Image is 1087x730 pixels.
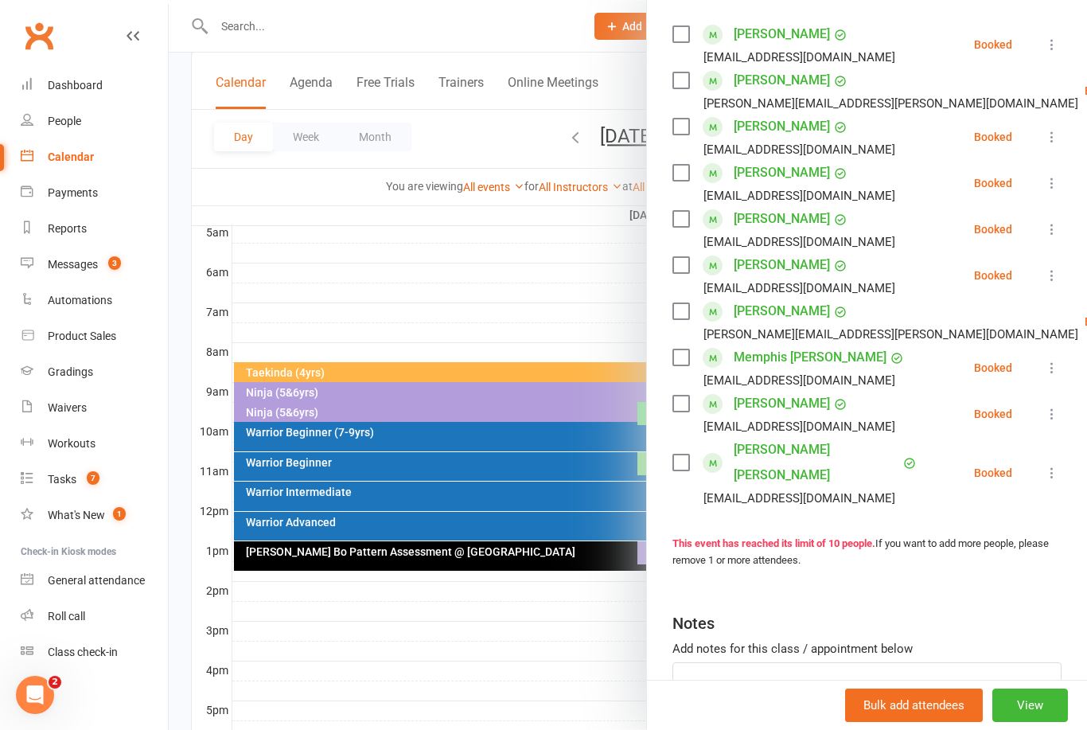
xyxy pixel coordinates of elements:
[734,299,830,324] a: [PERSON_NAME]
[672,536,1062,569] div: If you want to add more people, please remove 1 or more attendees.
[703,232,895,252] div: [EMAIL_ADDRESS][DOMAIN_NAME]
[21,318,168,354] a: Product Sales
[734,114,830,139] a: [PERSON_NAME]
[21,247,168,283] a: Messages 3
[21,390,168,426] a: Waivers
[974,178,1012,189] div: Booked
[21,498,168,533] a: What's New1
[974,39,1012,50] div: Booked
[48,401,87,414] div: Waivers
[703,139,895,160] div: [EMAIL_ADDRESS][DOMAIN_NAME]
[734,68,830,93] a: [PERSON_NAME]
[48,150,94,163] div: Calendar
[48,473,76,486] div: Tasks
[21,211,168,247] a: Reports
[48,330,116,342] div: Product Sales
[734,21,830,47] a: [PERSON_NAME]
[703,47,895,68] div: [EMAIL_ADDRESS][DOMAIN_NAME]
[21,634,168,670] a: Class kiosk mode
[21,354,168,390] a: Gradings
[48,258,98,271] div: Messages
[21,175,168,211] a: Payments
[21,283,168,318] a: Automations
[48,79,103,92] div: Dashboard
[672,639,1062,658] div: Add notes for this class / appointment below
[703,370,895,391] div: [EMAIL_ADDRESS][DOMAIN_NAME]
[974,362,1012,373] div: Booked
[19,16,59,56] a: Clubworx
[16,676,54,714] iframe: Intercom live chat
[48,509,105,521] div: What's New
[48,646,118,658] div: Class check-in
[974,131,1012,142] div: Booked
[48,365,93,378] div: Gradings
[48,222,87,235] div: Reports
[734,391,830,416] a: [PERSON_NAME]
[703,185,895,206] div: [EMAIL_ADDRESS][DOMAIN_NAME]
[21,426,168,462] a: Workouts
[21,462,168,498] a: Tasks 7
[21,563,168,599] a: General attendance kiosk mode
[734,345,886,370] a: Memphis [PERSON_NAME]
[974,270,1012,281] div: Booked
[48,186,98,199] div: Payments
[48,574,145,587] div: General attendance
[21,599,168,634] a: Roll call
[21,68,168,103] a: Dashboard
[49,676,61,689] span: 2
[974,408,1012,420] div: Booked
[108,256,121,270] span: 3
[48,437,95,450] div: Workouts
[992,689,1068,722] button: View
[734,206,830,232] a: [PERSON_NAME]
[703,278,895,299] div: [EMAIL_ADDRESS][DOMAIN_NAME]
[113,507,126,521] span: 1
[734,437,899,488] a: [PERSON_NAME] [PERSON_NAME]
[672,537,875,549] strong: This event has reached its limit of 10 people.
[845,689,983,722] button: Bulk add attendees
[48,610,85,623] div: Roll call
[672,612,715,634] div: Notes
[734,252,830,278] a: [PERSON_NAME]
[703,93,1078,114] div: [PERSON_NAME][EMAIL_ADDRESS][PERSON_NAME][DOMAIN_NAME]
[21,139,168,175] a: Calendar
[734,160,830,185] a: [PERSON_NAME]
[703,488,895,509] div: [EMAIL_ADDRESS][DOMAIN_NAME]
[48,294,112,306] div: Automations
[21,103,168,139] a: People
[87,471,99,485] span: 7
[48,115,81,127] div: People
[703,416,895,437] div: [EMAIL_ADDRESS][DOMAIN_NAME]
[974,467,1012,478] div: Booked
[974,224,1012,235] div: Booked
[703,324,1078,345] div: [PERSON_NAME][EMAIL_ADDRESS][PERSON_NAME][DOMAIN_NAME]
